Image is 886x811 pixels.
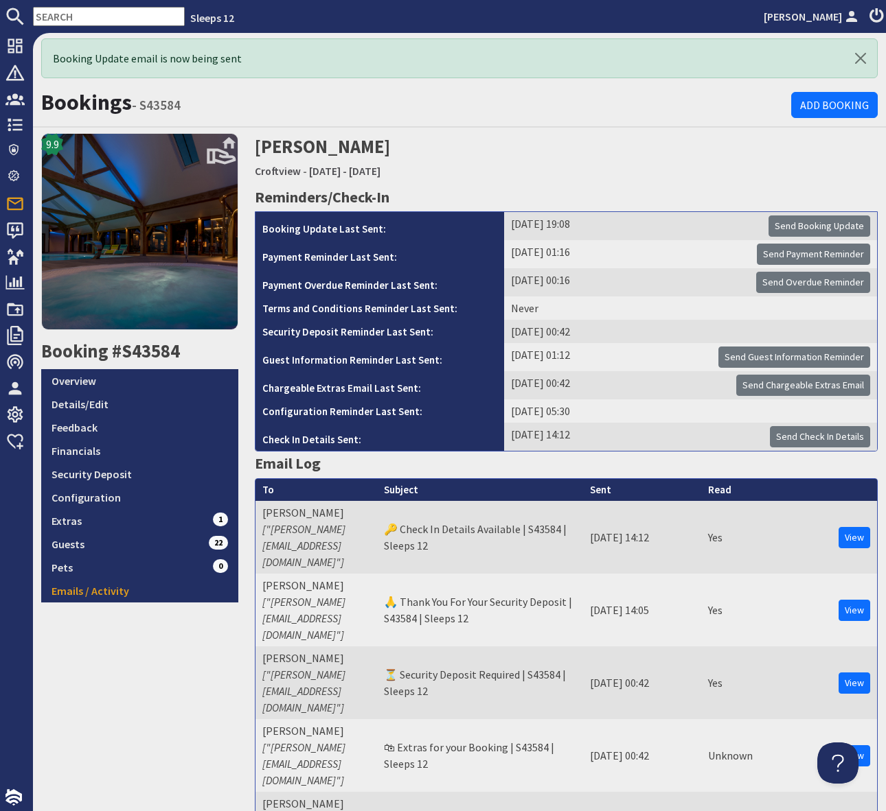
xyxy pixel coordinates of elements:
button: Send Guest Information Reminder [718,346,870,368]
th: Sent [583,479,701,502]
td: Yes [701,574,760,646]
td: [PERSON_NAME] [255,646,378,719]
a: Details/Edit [41,392,238,416]
a: Overview [41,369,238,392]
div: Booking Update email is now being sent [41,38,878,78]
i: ["[PERSON_NAME][EMAIL_ADDRESS][DOMAIN_NAME]"] [262,522,345,569]
a: Sleeps 12 [190,11,234,25]
h2: Booking #S43584 [41,340,238,362]
th: Payment Overdue Reminder Last Sent: [255,268,504,296]
span: Send Overdue Reminder [762,276,864,288]
td: [DATE] 01:12 [504,343,877,371]
a: Emails / Activity [41,579,238,602]
span: Send Chargeable Extras Email [742,379,864,391]
a: Croftview [255,164,301,178]
button: Send Overdue Reminder [756,272,870,293]
td: [DATE] 14:12 [583,501,701,574]
td: [DATE] 05:30 [504,399,877,423]
iframe: Toggle Customer Support [817,742,859,784]
th: Terms and Conditions Reminder Last Sent: [255,296,504,320]
td: [DATE] 19:08 [504,212,877,240]
th: Booking Update Last Sent: [255,212,504,240]
span: 22 [209,536,228,550]
td: [PERSON_NAME] [255,501,378,574]
span: Send Check In Details [776,430,864,443]
a: Guests22 [41,532,238,556]
h3: Email Log [255,451,878,475]
td: [DATE] 00:42 [583,719,701,792]
a: Bookings [41,89,132,116]
h3: Reminders/Check-In [255,185,878,209]
th: Payment Reminder Last Sent: [255,240,504,268]
span: 1 [213,513,228,526]
td: Yes [701,646,760,719]
button: Send Payment Reminder [757,244,870,265]
td: Unknown [701,719,760,792]
td: [DATE] 00:42 [504,320,877,343]
span: 9.9 [46,136,59,152]
th: Subject [377,479,583,502]
a: 9.9 [41,133,238,340]
td: [DATE] 00:42 [583,646,701,719]
span: Send Payment Reminder [763,248,864,260]
i: ["[PERSON_NAME][EMAIL_ADDRESS][DOMAIN_NAME]"] [262,668,345,714]
td: [DATE] 14:12 [504,423,877,451]
th: Check In Details Sent: [255,423,504,451]
small: - S43584 [132,97,181,113]
td: [PERSON_NAME] [255,574,378,646]
span: - [303,164,307,178]
span: Send Booking Update [775,220,864,232]
a: View [839,672,870,694]
td: ⏳ Security Deposit Required | S43584 | Sleeps 12 [377,646,583,719]
img: Croftview's icon [41,133,238,330]
a: Financials [41,439,238,462]
span: Send Guest Information Reminder [725,351,864,363]
td: Yes [701,501,760,574]
a: [DATE] - [DATE] [309,164,380,178]
button: Send Check In Details [770,426,870,447]
a: [PERSON_NAME] [764,8,861,25]
input: SEARCH [33,7,185,26]
a: View [839,600,870,621]
td: [DATE] 00:42 [504,371,877,399]
th: To [255,479,378,502]
td: [PERSON_NAME] [255,719,378,792]
a: View [839,527,870,548]
th: Security Deposit Reminder Last Sent: [255,320,504,343]
span: 0 [213,559,228,573]
a: Configuration [41,486,238,509]
h2: [PERSON_NAME] [255,133,665,182]
td: 🔑 Check In Details Available | S43584 | Sleeps 12 [377,501,583,574]
a: Extras1 [41,509,238,532]
button: Send Chargeable Extras Email [736,375,870,396]
td: [DATE] 00:16 [504,268,877,296]
i: ["[PERSON_NAME][EMAIL_ADDRESS][DOMAIN_NAME]"] [262,740,345,787]
td: [DATE] 01:16 [504,240,877,268]
img: staytech_i_w-64f4e8e9ee0a9c174fd5317b4b171b261742d2d393467e5bdba4413f4f884c10.svg [5,789,22,806]
i: ["[PERSON_NAME][EMAIL_ADDRESS][DOMAIN_NAME]"] [262,595,345,642]
th: Read [701,479,760,502]
td: Never [504,296,877,320]
th: Chargeable Extras Email Last Sent: [255,371,504,399]
a: Pets0 [41,556,238,579]
td: [DATE] 14:05 [583,574,701,646]
th: Guest Information Reminder Last Sent: [255,343,504,371]
a: Security Deposit [41,462,238,486]
a: Feedback [41,416,238,439]
td: 🛍 Extras for your Booking | S43584 | Sleeps 12 [377,719,583,792]
a: Add Booking [791,92,878,118]
button: Send Booking Update [769,215,870,237]
th: Configuration Reminder Last Sent: [255,399,504,423]
td: 🙏 Thank You For Your Security Deposit | S43584 | Sleeps 12 [377,574,583,646]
